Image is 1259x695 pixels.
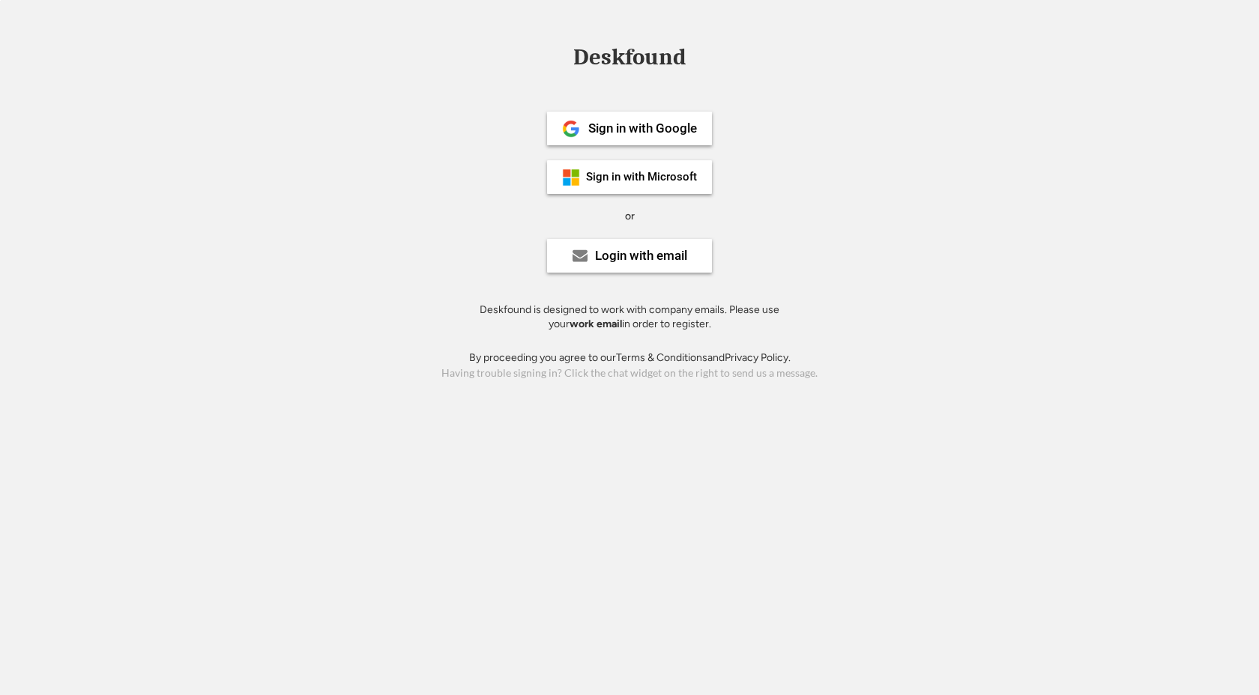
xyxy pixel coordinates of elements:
[570,318,622,330] strong: work email
[566,46,693,69] div: Deskfound
[616,351,707,364] a: Terms & Conditions
[461,303,798,332] div: Deskfound is designed to work with company emails. Please use your in order to register.
[625,209,635,224] div: or
[586,172,697,183] div: Sign in with Microsoft
[595,249,687,262] div: Login with email
[725,351,791,364] a: Privacy Policy.
[562,169,580,186] img: ms-symbollockup_mssymbol_19.png
[469,350,791,365] div: By proceeding you agree to our and
[588,122,697,135] div: Sign in with Google
[562,120,580,138] img: 1024px-Google__G__Logo.svg.png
